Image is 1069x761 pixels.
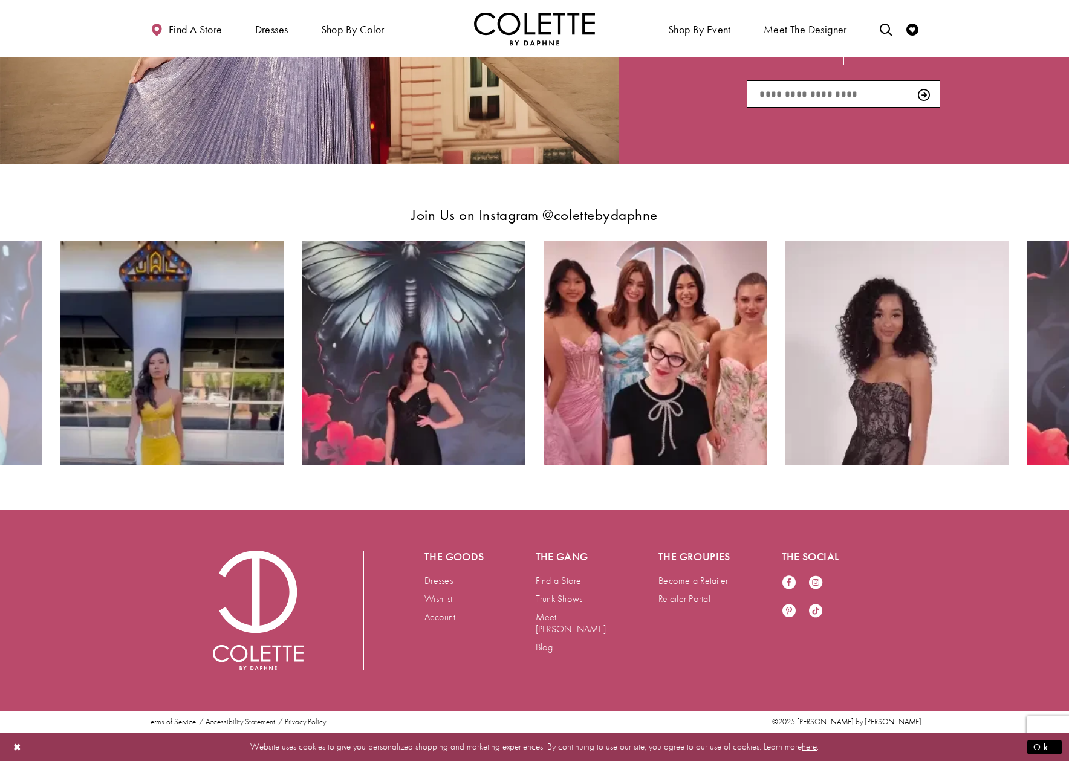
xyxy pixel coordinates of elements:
span: Dresses [255,24,288,36]
span: Join Us on Instagram [411,205,539,225]
span: Meet the designer [764,24,847,36]
span: Shop By Event [668,24,731,36]
p: Website uses cookies to give you personalized shopping and marketing experiences. By continuing t... [87,739,982,755]
a: Instagram Feed Action #0 - Opens in new tab [785,241,1009,465]
a: Accessibility Statement [206,717,275,726]
a: Meet the designer [761,12,850,45]
a: Privacy Policy [285,717,326,726]
button: Close Dialog [7,736,28,757]
a: Dresses [424,574,453,587]
a: Find a Store [536,574,582,587]
h5: The goods [424,551,487,563]
span: ©2025 [PERSON_NAME] by [PERSON_NAME] [772,716,921,727]
button: Submit Dialog [1027,739,1062,754]
a: Account [424,610,455,623]
a: Blog [536,641,553,653]
ul: Follow us [776,569,841,626]
img: Colette by Daphne [474,12,595,45]
span: Find a store [169,24,223,36]
a: here [802,740,817,753]
h5: The social [782,551,857,563]
a: Instagram Feed Action #0 - Opens in new tab [544,241,767,465]
button: Submit Subscribe [908,80,941,108]
form: Subscribe form [747,80,940,108]
a: Visit Home Page [474,12,595,45]
a: Check Wishlist [903,12,921,45]
a: Visit our Pinterest - Opens in new tab [782,603,796,620]
a: Toggle search [877,12,895,45]
a: Instagram Feed Action #0 - Opens in new tab [60,241,284,465]
a: Visit our TikTok - Opens in new tab [808,603,823,620]
span: Shop by color [321,24,385,36]
a: Instagram Feed Action #0 - Opens in new tab [302,241,525,465]
a: Terms of Service [148,717,196,726]
a: Visit Colette by Daphne Homepage [213,551,304,670]
span: Dresses [252,12,291,45]
a: Retailer Portal [658,592,710,605]
a: Visit our Instagram - Opens in new tab [808,575,823,591]
img: Colette by Daphne [213,551,304,670]
a: Meet [PERSON_NAME] [536,610,606,635]
a: Wishlist [424,592,452,605]
a: Become a Retailer [658,574,728,587]
ul: Post footer menu [143,717,331,726]
a: Visit our Facebook - Opens in new tab [782,575,796,591]
input: Enter Email Address [747,80,940,108]
a: Trunk Shows [536,592,583,605]
h5: The gang [536,551,611,563]
span: Shop By Event [665,12,734,45]
a: Opens in new tab [542,205,658,225]
span: Shop by color [318,12,388,45]
h5: The groupies [658,551,733,563]
a: Find a store [148,12,225,45]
